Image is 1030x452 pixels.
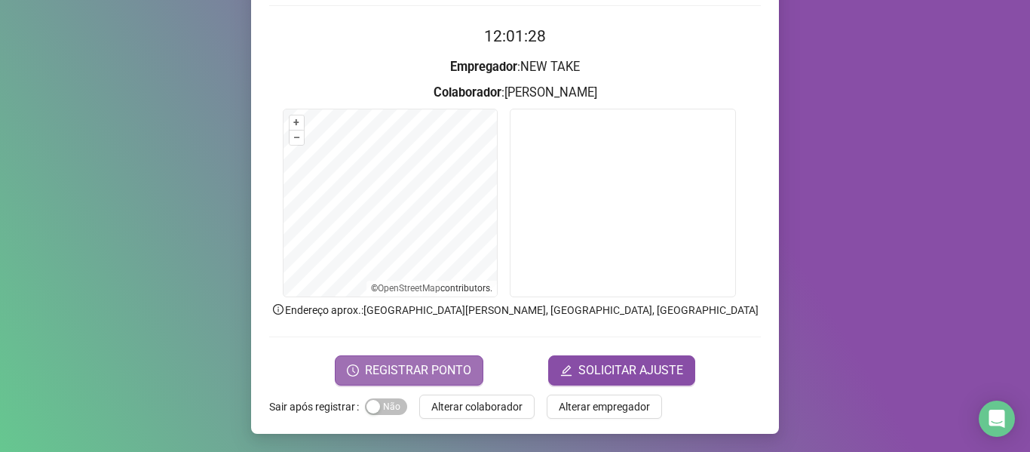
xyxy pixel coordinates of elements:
[290,115,304,130] button: +
[559,398,650,415] span: Alterar empregador
[431,398,523,415] span: Alterar colaborador
[271,303,285,316] span: info-circle
[365,361,471,380] span: REGISTRAR PONTO
[269,395,365,419] label: Sair após registrar
[269,57,761,77] h3: : NEW TAKE
[484,27,546,45] time: 12:01:28
[378,283,440,294] a: OpenStreetMap
[979,401,1015,437] div: Open Intercom Messenger
[578,361,683,380] span: SOLICITAR AJUSTE
[548,355,695,386] button: editSOLICITAR AJUSTE
[560,364,572,377] span: edit
[450,60,517,74] strong: Empregador
[347,364,359,377] span: clock-circle
[419,395,535,419] button: Alterar colaborador
[547,395,662,419] button: Alterar empregador
[290,131,304,145] button: –
[371,283,492,294] li: © contributors.
[434,85,501,100] strong: Colaborador
[269,302,761,318] p: Endereço aprox. : [GEOGRAPHIC_DATA][PERSON_NAME], [GEOGRAPHIC_DATA], [GEOGRAPHIC_DATA]
[269,83,761,103] h3: : [PERSON_NAME]
[335,355,483,386] button: REGISTRAR PONTO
